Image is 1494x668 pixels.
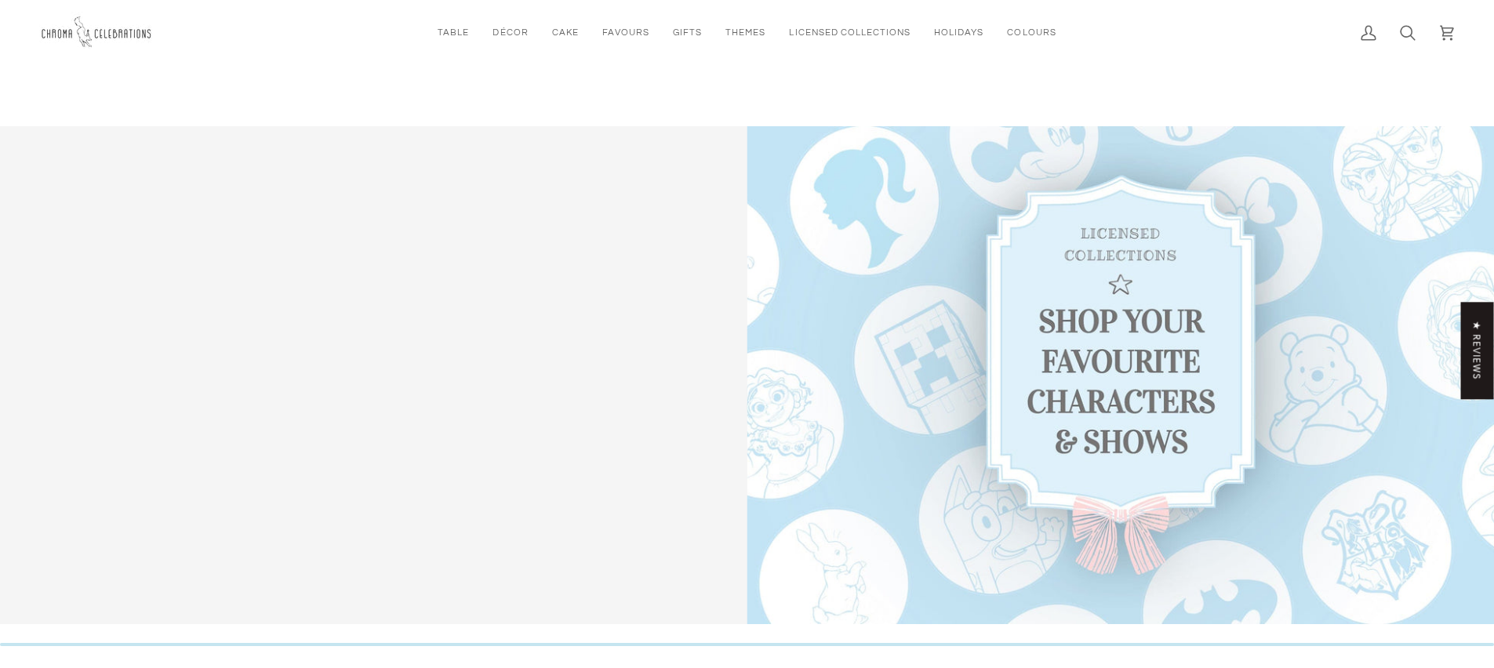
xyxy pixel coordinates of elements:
[1007,26,1056,39] span: Colours
[438,26,469,39] span: Table
[493,26,528,39] span: Décor
[39,12,157,53] img: Chroma Celebrations
[725,26,765,39] span: Themes
[1461,302,1494,399] div: Click to open Judge.me floating reviews tab
[602,26,649,39] span: Favours
[934,26,983,39] span: Holidays
[673,26,702,39] span: Gifts
[552,26,579,39] span: Cake
[789,26,911,39] span: Licensed Collections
